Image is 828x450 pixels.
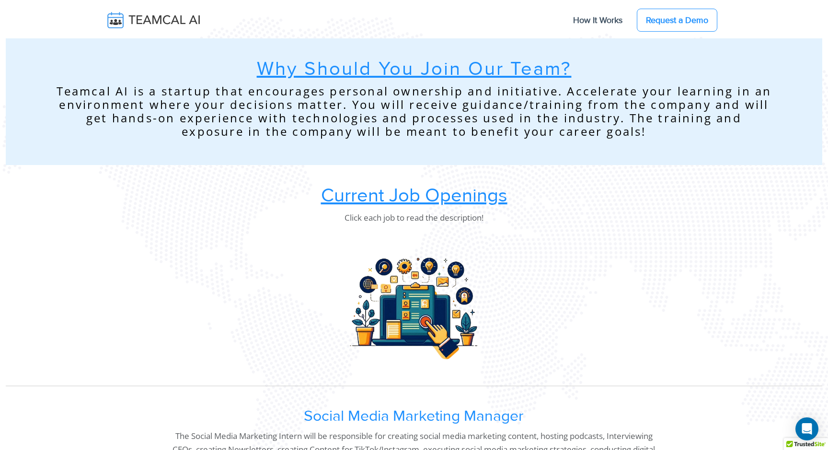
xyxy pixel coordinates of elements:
[6,211,822,225] p: Click each job to read the description!
[795,417,818,440] div: Open Intercom Messenger
[637,9,717,32] a: Request a Demo
[563,10,632,30] a: How It Works
[169,407,659,426] h2: Social Media Marketing Manager
[342,232,486,376] img: Teamcal AI
[54,58,774,81] h1: Why Should You Join Our Team?
[54,84,774,138] p: Teamcal AI is a startup that encourages personal ownership and initiative. Accelerate your learni...
[321,184,507,207] u: Current Job Openings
